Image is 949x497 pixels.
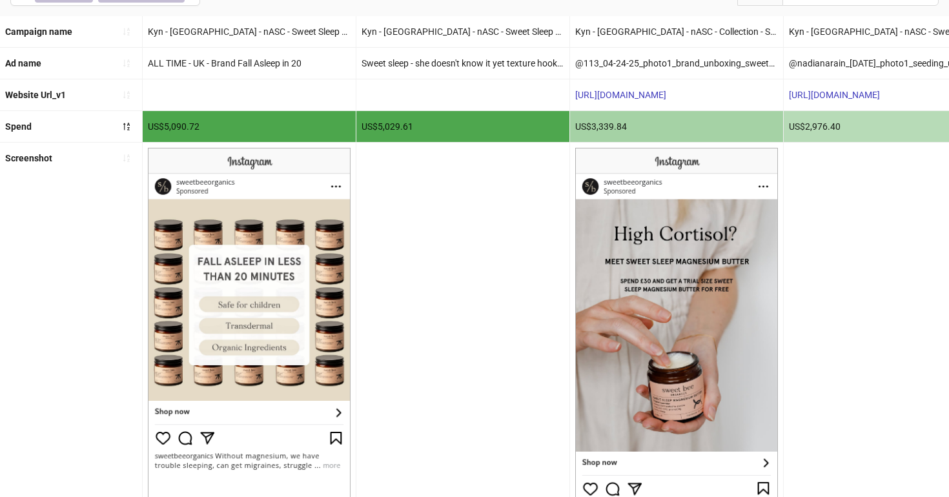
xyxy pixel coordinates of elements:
[570,48,783,79] div: @113_04-24-25_photo1_brand_unboxing_sweetsleepbutter_sweetbee.png - Copy
[5,58,41,68] b: Ad name
[122,27,131,36] span: sort-ascending
[122,122,131,131] span: sort-descending
[570,111,783,142] div: US$3,339.84
[122,59,131,68] span: sort-ascending
[356,16,569,47] div: Kyn - [GEOGRAPHIC_DATA] - nASC - Sweet Sleep Magnesium Butter
[789,90,880,100] a: [URL][DOMAIN_NAME]
[143,111,356,142] div: US$5,090.72
[356,111,569,142] div: US$5,029.61
[5,153,52,163] b: Screenshot
[5,90,66,100] b: Website Url_v1
[5,121,32,132] b: Spend
[122,90,131,99] span: sort-ascending
[122,154,131,163] span: sort-ascending
[570,16,783,47] div: Kyn - [GEOGRAPHIC_DATA] - nASC - Collection - Spend £30 get Free 30mL Mag
[356,48,569,79] div: Sweet sleep - she doesn't know it yet texture hook - 9:16 reel.MOV
[143,16,356,47] div: Kyn - [GEOGRAPHIC_DATA] - nASC - Sweet Sleep Magnesium Butter
[575,90,666,100] a: [URL][DOMAIN_NAME]
[5,26,72,37] b: Campaign name
[143,48,356,79] div: ALL TIME - UK - Brand Fall Asleep in 20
